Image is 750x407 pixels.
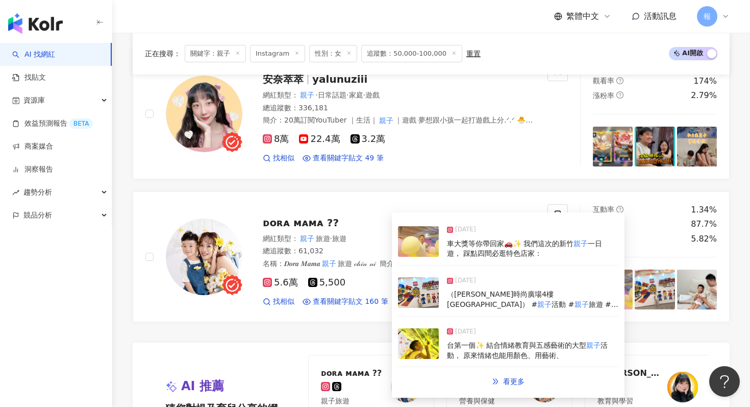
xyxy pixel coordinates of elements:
[552,300,574,308] span: 活動 #
[12,73,46,83] a: 找貼文
[593,205,614,213] span: 互動率
[635,270,674,309] img: post-image
[349,91,363,99] span: 家庭
[308,277,346,288] span: 5,500
[447,290,554,308] span: （[PERSON_NAME]時尚廣場4樓 [GEOGRAPHIC_DATA]） #
[263,234,535,244] div: 網紅類型 ：
[677,270,717,309] img: post-image
[263,90,535,101] div: 網紅類型 ：
[23,204,52,227] span: 競品分析
[378,115,395,126] mark: 親子
[391,372,421,402] img: KOL Avatar
[693,76,717,87] div: 174%
[635,127,674,166] img: post-image
[263,259,376,268] span: 名稱 ：
[363,91,365,99] span: ·
[616,206,623,213] span: question-circle
[704,11,711,22] span: 報
[644,11,677,21] span: 活動訊息
[330,234,332,243] span: ·
[299,134,340,145] span: 22.4萬
[398,328,439,359] img: post-image
[316,91,318,99] span: ·
[145,50,181,58] span: 正在搜尋 ：
[12,50,55,60] a: searchAI 找網紅
[616,77,623,84] span: question-circle
[273,153,294,163] span: 找相似
[8,13,63,34] img: logo
[597,368,664,378] div: 家瑢｜威士忌媽｜正向教養育兒講師｜情緒學習
[12,141,53,152] a: 商案媒合
[263,134,289,145] span: 8萬
[166,76,242,152] img: KOL Avatar
[574,300,589,308] mark: 親子
[346,91,348,99] span: ·
[332,234,346,243] span: 旅遊
[455,225,476,235] span: [DATE]
[573,240,588,248] mark: 親子
[12,164,53,175] a: 洞察報告
[455,276,476,286] span: [DATE]
[273,297,294,307] span: 找相似
[492,378,499,385] span: double-right
[667,372,698,402] img: KOL Avatar
[691,233,717,245] div: 5.82%
[303,153,384,163] a: 查看關鍵字貼文 49 筆
[309,45,357,62] span: 性別：女
[298,89,316,101] mark: 親子
[503,377,524,386] span: 看更多
[320,258,338,269] mark: 親子
[338,259,376,268] span: 旅遊 𝒸𝒽𝒾𝓃 𝓃𝒾
[677,127,717,166] img: post-image
[361,45,462,62] span: 追蹤數：50,000-100,000
[263,103,535,113] div: 總追蹤數 ： 336,181
[398,277,439,308] img: post-image
[313,297,388,307] span: 查看關鍵字貼文 160 筆
[589,300,618,308] span: 旅遊 #
[593,127,633,166] img: post-image
[586,341,601,349] mark: 親子
[312,73,367,85] span: yalunuziii
[263,73,304,85] span: 安奈萃萃
[321,368,382,378] div: ᴅᴏʀᴀ ᴍᴀᴍᴀ ??
[181,378,224,395] span: AI 推薦
[263,277,298,288] span: 5.6萬
[250,45,305,62] span: Instagram
[466,50,481,58] div: 重置
[284,259,320,268] span: 𝑫𝒐𝒓𝒂 𝑴𝒂𝒎𝒂
[318,91,346,99] span: 日常話題
[166,219,242,295] img: KOL Avatar
[537,300,552,308] mark: 親子
[593,91,614,100] span: 漲粉率
[566,11,599,22] span: 繁體中文
[23,181,52,204] span: 趨勢分析
[284,116,378,124] span: 20萬訂閱YouTuber ｜生活｜
[133,191,730,323] a: KOL Avatarᴅᴏʀᴀ ᴍᴀᴍᴀ ??網紅類型：親子旅遊·旅遊總追蹤數：61,032名稱：𝑫𝒐𝒓𝒂 𝑴𝒂𝒎𝒂親子旅遊 𝒸𝒽𝒾𝓃 𝓃𝒾簡介：•͈౿•͈ 玩遍全台親子樂園、景點和飯店⋆⁺ 合作...
[313,153,384,163] span: 查看關鍵字貼文 49 筆
[23,89,45,112] span: 資源庫
[691,204,717,216] div: 1.34%
[263,297,294,307] a: 找相似
[298,233,316,244] mark: 親子
[616,91,623,99] span: question-circle
[351,134,386,145] span: 3.2萬
[593,77,614,85] span: 觀看率
[447,341,586,349] span: 台第一個✨ 結合情緒教育與五感藝術的大型
[185,45,246,62] span: 關鍵字：親子
[447,341,608,360] span: 活動， 原來情緒也能用顏色、用藝術、
[12,118,93,129] a: 效益預測報告BETA
[263,116,533,144] span: ｜遊戲 夢想跟小孩一起打遊戲上分.ᐟ‪‪‬.ᐟ‪‪‬ 🐣可愛小人類 @issa_rees 🐣合作信箱：[EMAIL_ADDRESS][DOMAIN_NAME] *謝絕純分潤團購*
[398,226,439,257] img: post-image
[133,48,730,179] a: KOL Avatar安奈萃萃yalunuziii網紅類型：親子·日常話題·家庭·遊戲總追蹤數：336,181簡介：20萬訂閱YouTuber ｜生活｜親子｜遊戲 夢想跟小孩一起打遊戲上分.ᐟ‪‪...
[12,189,19,196] span: rise
[709,366,740,397] iframe: Help Scout Beacon - Open
[691,90,717,101] div: 2.79%
[321,396,382,406] div: 親子旅遊
[365,91,380,99] span: 遊戲
[263,217,339,229] span: ᴅᴏʀᴀ ᴍᴀᴍᴀ ??
[316,234,330,243] span: 旅遊
[263,153,294,163] a: 找相似
[481,371,535,392] a: double-right看更多
[447,240,573,248] span: 車大獎等你帶回家🚗✨ 我們這次的新竹
[597,396,664,406] div: 教育與學習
